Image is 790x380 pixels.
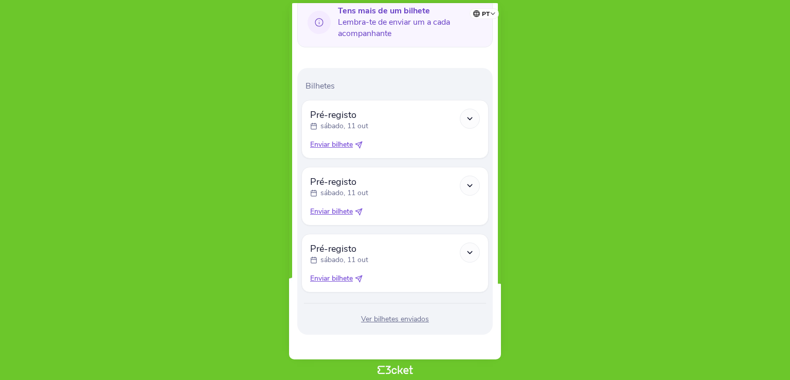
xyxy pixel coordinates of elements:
[310,109,368,121] span: Pré-registo
[338,5,430,16] b: Tens mais de um bilhete
[310,176,368,188] span: Pré-registo
[301,314,489,324] div: Ver bilhetes enviados
[320,255,368,265] p: sábado, 11 out
[306,80,489,92] p: Bilhetes
[310,140,353,150] span: Enviar bilhete
[310,243,368,255] span: Pré-registo
[310,206,353,217] span: Enviar bilhete
[310,273,353,284] span: Enviar bilhete
[320,188,368,198] p: sábado, 11 out
[338,5,484,39] span: Lembra-te de enviar um a cada acompanhante
[320,121,368,131] p: sábado, 11 out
